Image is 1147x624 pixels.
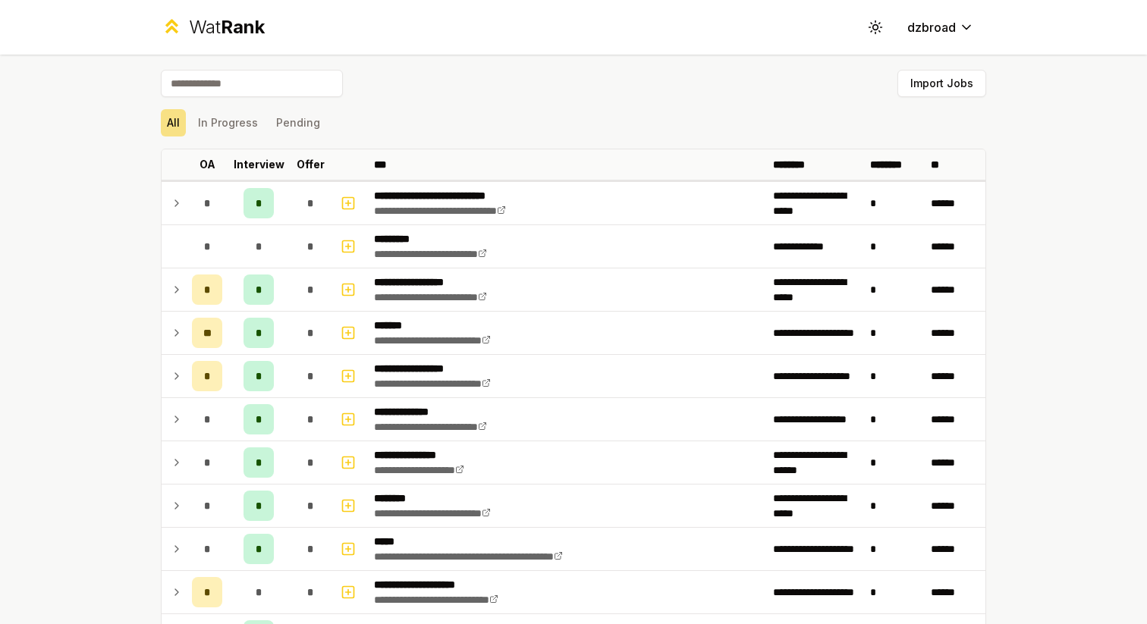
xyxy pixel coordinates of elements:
div: Wat [189,15,265,39]
span: dzbroad [907,18,956,36]
p: Offer [297,157,325,172]
button: In Progress [192,109,264,136]
button: Import Jobs [897,70,986,97]
button: dzbroad [895,14,986,41]
button: Pending [270,109,326,136]
span: Rank [221,16,265,38]
a: WatRank [161,15,265,39]
button: All [161,109,186,136]
p: Interview [234,157,284,172]
p: OA [200,157,215,172]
